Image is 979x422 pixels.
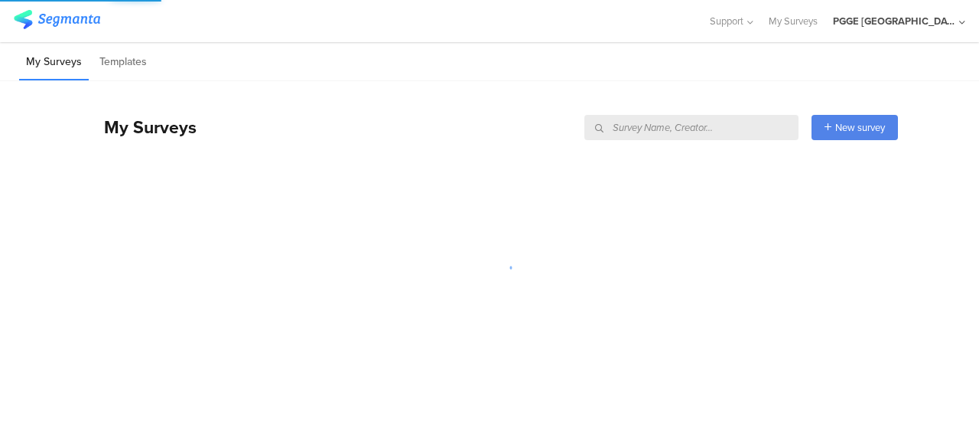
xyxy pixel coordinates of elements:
div: My Surveys [89,114,197,140]
span: New survey [835,120,885,135]
img: segmanta logo [14,10,100,29]
li: Templates [93,44,154,80]
input: Survey Name, Creator... [584,115,798,140]
span: Support [710,14,743,28]
li: My Surveys [19,44,89,80]
div: PGGE [GEOGRAPHIC_DATA] [833,14,955,28]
